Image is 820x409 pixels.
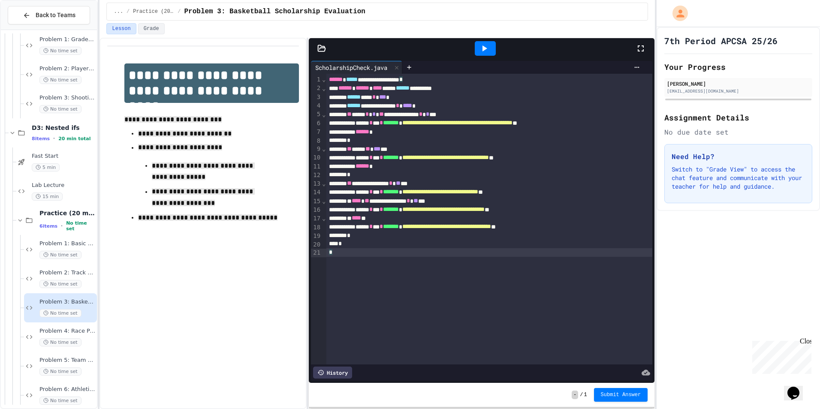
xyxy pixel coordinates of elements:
[311,63,392,72] div: ScholarshipCheck.java
[311,93,322,102] div: 3
[39,251,81,259] span: No time set
[39,36,95,43] span: Problem 1: Grade Calculator
[311,197,322,206] div: 15
[664,35,778,47] h1: 7th Period APCSA 25/26
[58,136,90,141] span: 20 min total
[311,84,322,93] div: 2
[39,65,95,72] span: Problem 2: Player Position
[39,47,81,55] span: No time set
[572,391,578,399] span: -
[664,111,812,123] h2: Assignment Details
[39,367,81,376] span: No time set
[311,153,322,162] div: 10
[311,180,322,188] div: 13
[322,215,326,222] span: Fold line
[39,76,81,84] span: No time set
[311,75,322,84] div: 1
[311,206,322,214] div: 16
[8,6,90,24] button: Back to Teams
[32,163,60,171] span: 5 min
[3,3,59,54] div: Chat with us now!Close
[749,337,811,374] iframe: chat widget
[311,128,322,136] div: 7
[322,85,326,92] span: Fold line
[32,182,95,189] span: Lab Lecture
[32,124,95,132] span: D3: Nested ifs
[127,8,130,15] span: /
[667,80,810,87] div: [PERSON_NAME]
[32,136,50,141] span: 8 items
[322,76,326,83] span: Fold line
[311,214,322,223] div: 17
[311,102,322,110] div: 4
[138,23,165,34] button: Grade
[311,232,322,241] div: 19
[664,127,812,137] div: No due date set
[133,8,174,15] span: Practice (20 mins)
[184,6,365,17] span: Problem 3: Basketball Scholarship Evaluation
[39,105,81,113] span: No time set
[784,375,811,400] iframe: chat widget
[311,241,322,249] div: 20
[39,223,57,229] span: 6 items
[584,391,587,398] span: 1
[311,119,322,128] div: 6
[322,145,326,152] span: Fold line
[39,269,95,277] span: Problem 2: Track Meet Awards System
[39,328,95,335] span: Problem 4: Race Pace Calculator
[53,135,55,142] span: •
[106,23,136,34] button: Lesson
[39,240,95,247] span: Problem 1: Basic Swimming Qualification
[313,367,352,379] div: History
[672,151,805,162] h3: Need Help?
[311,162,322,171] div: 11
[66,220,95,232] span: No time set
[594,388,648,402] button: Submit Answer
[36,11,75,20] span: Back to Teams
[311,223,322,232] div: 18
[39,94,95,102] span: Problem 3: Shooting Feedback
[664,61,812,73] h2: Your Progress
[311,188,322,197] div: 14
[311,110,322,119] div: 5
[322,198,326,204] span: Fold line
[311,61,402,74] div: ScholarshipCheck.java
[32,153,95,160] span: Fast Start
[311,171,322,180] div: 12
[39,397,81,405] span: No time set
[601,391,641,398] span: Submit Answer
[311,145,322,153] div: 9
[311,249,322,257] div: 21
[61,223,63,229] span: •
[39,357,95,364] span: Problem 5: Team Qualification System
[178,8,181,15] span: /
[39,298,95,306] span: Problem 3: Basketball Scholarship Evaluation
[667,88,810,94] div: [EMAIL_ADDRESS][DOMAIN_NAME]
[39,338,81,346] span: No time set
[39,309,81,317] span: No time set
[39,280,81,288] span: No time set
[322,111,326,118] span: Fold line
[39,386,95,393] span: Problem 6: Athletic Achievement Tracker
[580,391,583,398] span: /
[311,137,322,145] div: 8
[114,8,123,15] span: ...
[32,192,63,201] span: 15 min
[39,209,95,217] span: Practice (20 mins)
[672,165,805,191] p: Switch to "Grade View" to access the chat feature and communicate with your teacher for help and ...
[322,180,326,187] span: Fold line
[663,3,690,23] div: My Account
